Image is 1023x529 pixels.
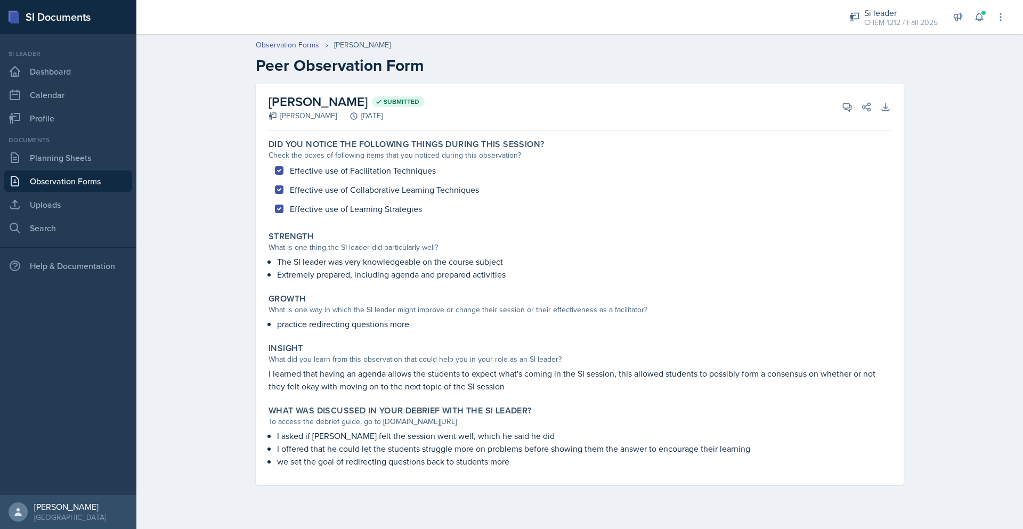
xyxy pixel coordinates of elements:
a: Calendar [4,84,132,105]
p: The SI leader was very knowledgeable on the course subject [277,255,891,268]
a: Search [4,217,132,239]
p: we set the goal of redirecting questions back to students more [277,455,891,468]
div: Help & Documentation [4,255,132,276]
div: CHEM 1212 / Fall 2025 [864,17,938,28]
div: [DATE] [337,110,383,121]
a: Planning Sheets [4,147,132,168]
a: Dashboard [4,61,132,82]
label: Growth [269,294,306,304]
div: To access the debrief guide, go to [DOMAIN_NAME][URL] [269,416,891,427]
div: Si leader [864,6,938,19]
div: [PERSON_NAME] [34,501,106,512]
h2: Peer Observation Form [256,56,904,75]
a: Uploads [4,194,132,215]
div: Check the boxes of following items that you noticed during this observation? [269,150,891,161]
label: Strength [269,231,314,242]
h2: [PERSON_NAME] [269,92,425,111]
div: [PERSON_NAME] [334,39,391,51]
p: I asked if [PERSON_NAME] felt the session went well, which he said he did [277,429,891,442]
p: I offered that he could let the students struggle more on problems before showing them the answer... [277,442,891,455]
a: Profile [4,108,132,129]
div: Si leader [4,49,132,59]
div: What is one way in which the SI leader might improve or change their session or their effectivene... [269,304,891,315]
div: What did you learn from this observation that could help you in your role as an SI leader? [269,354,891,365]
span: Submitted [384,97,419,106]
p: I learned that having an agenda allows the students to expect what's coming in the SI session, th... [269,367,891,393]
div: What is one thing the SI leader did particularly well? [269,242,891,253]
a: Observation Forms [4,170,132,192]
a: Observation Forms [256,39,319,51]
div: [GEOGRAPHIC_DATA] [34,512,106,523]
p: practice redirecting questions more [277,318,891,330]
div: Documents [4,135,132,145]
label: What was discussed in your debrief with the SI Leader? [269,405,532,416]
div: [PERSON_NAME] [269,110,337,121]
label: Did you notice the following things during this session? [269,139,544,150]
p: Extremely prepared, including agenda and prepared activities [277,268,891,281]
label: Insight [269,343,303,354]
